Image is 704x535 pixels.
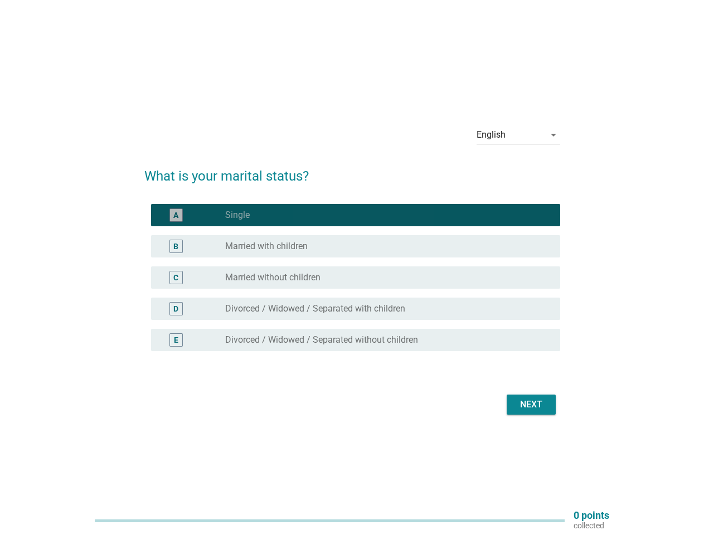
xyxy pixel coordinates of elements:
div: English [477,130,506,140]
label: Divorced / Widowed / Separated without children [225,334,418,346]
label: Married without children [225,272,321,283]
div: Next [516,398,547,411]
div: A [173,210,178,221]
div: B [173,241,178,252]
label: Single [225,210,250,221]
button: Next [507,395,556,415]
h2: What is your marital status? [144,155,560,186]
div: E [174,334,178,346]
label: Divorced / Widowed / Separated with children [225,303,405,314]
i: arrow_drop_down [547,128,560,142]
p: 0 points [574,510,609,521]
div: D [173,303,178,315]
div: C [173,272,178,284]
p: collected [574,521,609,531]
label: Married with children [225,241,308,252]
